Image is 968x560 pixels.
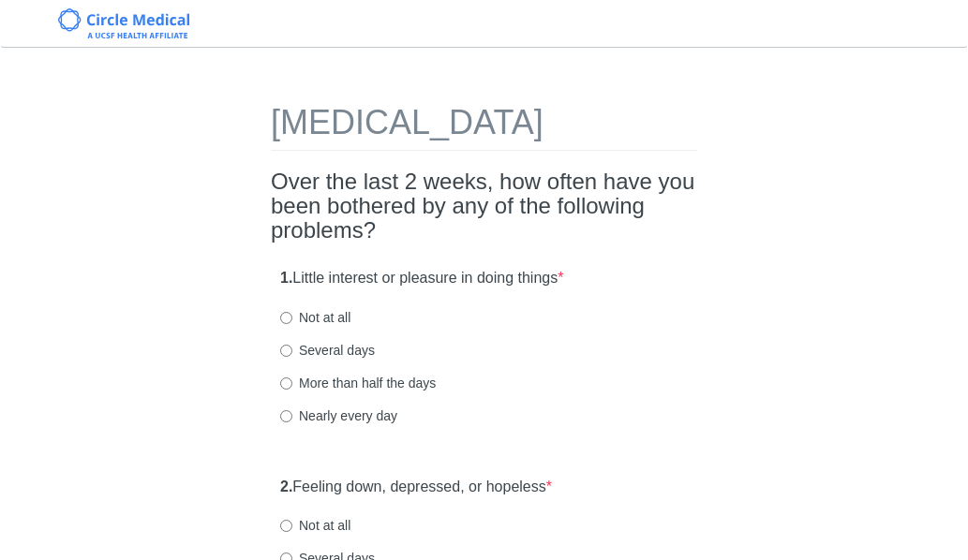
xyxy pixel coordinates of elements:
label: More than half the days [280,374,436,392]
input: Not at all [280,312,292,324]
label: Nearly every day [280,406,397,425]
h1: [MEDICAL_DATA] [271,104,697,151]
input: Not at all [280,520,292,532]
strong: 2. [280,479,292,494]
label: Feeling down, depressed, or hopeless [280,477,552,498]
label: Not at all [280,516,350,535]
label: Several days [280,341,375,360]
input: Nearly every day [280,410,292,422]
input: More than half the days [280,377,292,390]
img: Circle Medical Logo [58,8,190,38]
strong: 1. [280,270,292,286]
input: Several days [280,345,292,357]
label: Little interest or pleasure in doing things [280,268,563,289]
label: Not at all [280,308,350,327]
h2: Over the last 2 weeks, how often have you been bothered by any of the following problems? [271,169,697,243]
